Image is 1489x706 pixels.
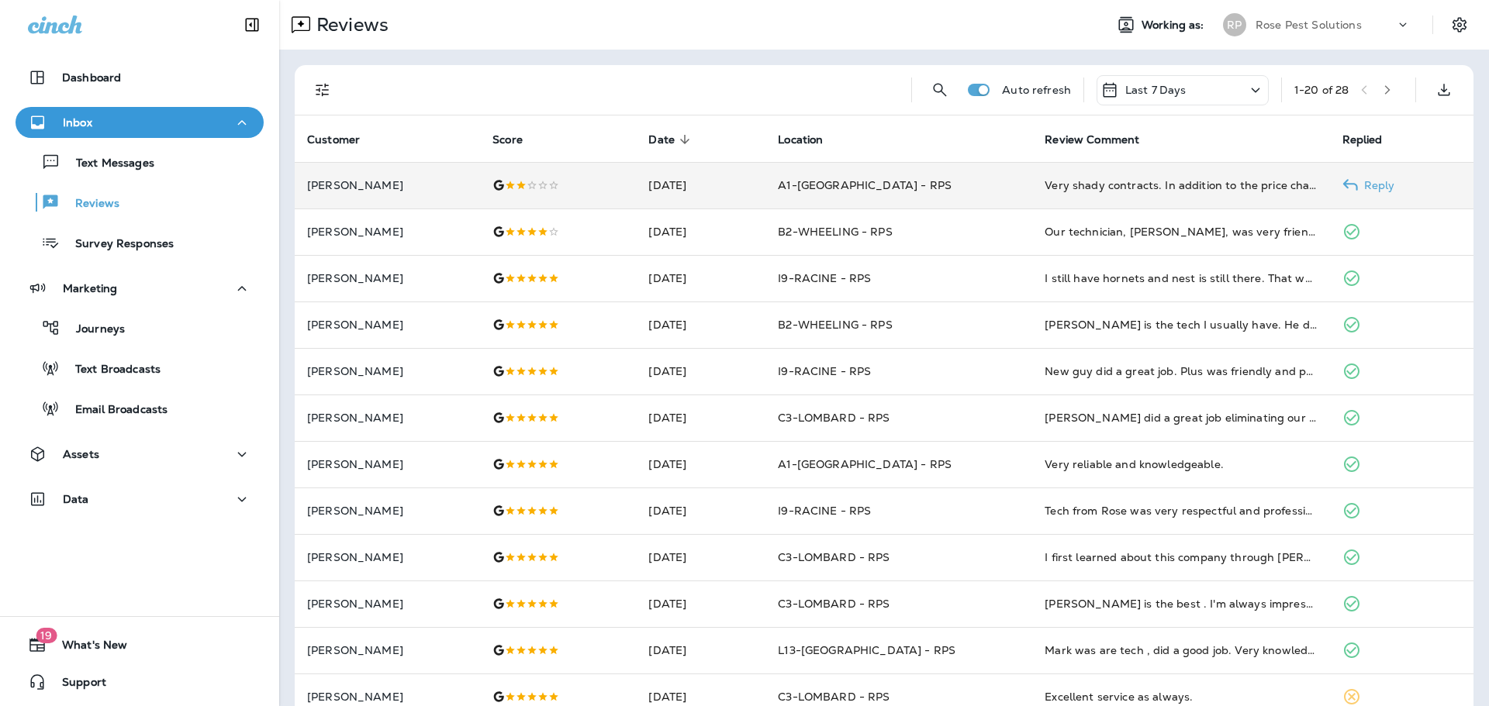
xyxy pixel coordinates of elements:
span: Location [778,133,823,146]
td: [DATE] [636,162,765,208]
p: [PERSON_NAME] [307,319,468,331]
span: Score [492,133,543,146]
p: Reply [1358,179,1395,191]
p: [PERSON_NAME] [307,226,468,238]
button: 19What's New [16,629,264,660]
span: B2-WHEELING - RPS [778,225,892,239]
button: Filters [307,74,338,105]
button: Dashboard [16,62,264,93]
td: [DATE] [636,208,765,255]
td: [DATE] [636,534,765,580]
p: [PERSON_NAME] [307,551,468,563]
span: What's New [47,639,127,657]
p: Email Broadcasts [60,403,168,418]
button: Journeys [16,312,264,344]
button: Settings [1446,11,1473,39]
span: Support [47,676,106,694]
div: Adrian is the tech I usually have. He does a very thorough job. [1045,317,1317,332]
span: Location [778,133,843,146]
p: [PERSON_NAME] [307,272,468,284]
p: Dashboard [62,71,121,84]
p: Reviews [310,13,389,36]
p: [PERSON_NAME] [307,365,468,377]
p: Marketing [63,282,117,294]
div: Very reliable and knowledgeable. [1045,456,1317,472]
span: Date [648,133,695,146]
p: [PERSON_NAME] [307,505,468,517]
p: Text Broadcasts [60,363,161,377]
span: L13-[GEOGRAPHIC_DATA] - RPS [778,643,955,657]
span: I9-RACINE - RPS [778,271,871,285]
div: Daniel is the best . I'm always impressed. Courteous professional and knowledgeable and outstandi... [1045,596,1317,611]
button: Marketing [16,273,264,304]
span: Replied [1342,133,1383,146]
td: [DATE] [636,580,765,627]
td: [DATE] [636,348,765,394]
span: A1-[GEOGRAPHIC_DATA] - RPS [778,457,952,471]
span: C3-LOMBARD - RPS [778,597,890,611]
div: Very shady contracts. In addition to the price charged for initial service, you will be also be c... [1045,177,1317,193]
div: New guy did a great job. Plus was friendly and polite. [1045,363,1317,379]
span: A1-[GEOGRAPHIC_DATA] - RPS [778,178,952,192]
span: Customer [307,133,360,146]
p: Auto refresh [1002,84,1071,96]
span: Replied [1342,133,1403,146]
button: Assets [16,439,264,470]
p: [PERSON_NAME] [307,179,468,191]
button: Survey Responses [16,226,264,259]
div: I still have hornets and nest is still there. That was the second vist. [1045,270,1317,286]
span: Working as: [1142,19,1207,32]
p: Reviews [60,197,119,212]
button: Collapse Sidebar [230,9,274,40]
button: Support [16,666,264,697]
p: [PERSON_NAME] [307,458,468,470]
div: Dan did a great job eliminating our wasp nests. He was professional and courteous. [1045,410,1317,425]
div: Our technician, Brandon, was very friendly and accommodating, and seemed to do a thorough job aro... [1045,224,1317,239]
p: [PERSON_NAME] [307,644,468,656]
p: Assets [63,448,99,460]
span: I9-RACINE - RPS [778,364,871,378]
span: C3-LOMBARD - RPS [778,690,890,704]
span: C3-LOMBARD - RPS [778,550,890,564]
span: Date [648,133,675,146]
td: [DATE] [636,487,765,534]
p: Last 7 Days [1125,84,1187,96]
p: Rose Pest Solutions [1256,19,1362,31]
p: Inbox [63,116,92,129]
div: 1 - 20 of 28 [1294,84,1349,96]
p: Text Messages [60,157,154,171]
div: Tech from Rose was very respectful and professional. Did what he needed or what we needed him to ... [1045,503,1317,518]
button: Email Broadcasts [16,392,264,425]
button: Search Reviews [924,74,955,105]
td: [DATE] [636,627,765,673]
button: Inbox [16,107,264,138]
span: 19 [36,628,57,643]
span: I9-RACINE - RPS [778,504,871,518]
button: Reviews [16,186,264,219]
span: Review Comment [1045,133,1159,146]
p: [PERSON_NAME] [307,412,468,424]
div: Excellent service as always. [1045,689,1317,704]
div: I first learned about this company through Thomas, who came to our door one afternoon, and I am s... [1045,549,1317,565]
p: Survey Responses [60,237,174,252]
p: Data [63,493,89,505]
button: Data [16,484,264,515]
p: Journeys [60,322,125,337]
td: [DATE] [636,301,765,348]
div: RP [1223,13,1246,36]
span: B2-WHEELING - RPS [778,318,892,332]
td: [DATE] [636,255,765,301]
button: Export as CSV [1429,74,1460,105]
button: Text Messages [16,146,264,178]
td: [DATE] [636,394,765,441]
span: Customer [307,133,380,146]
td: [DATE] [636,441,765,487]
button: Text Broadcasts [16,352,264,384]
p: [PERSON_NAME] [307,598,468,610]
span: Score [492,133,523,146]
p: [PERSON_NAME] [307,691,468,703]
div: Mark was are tech , did a good job. Very knowledgeable about his job. Always open for questions. [1045,642,1317,658]
span: Review Comment [1045,133,1139,146]
span: C3-LOMBARD - RPS [778,411,890,425]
